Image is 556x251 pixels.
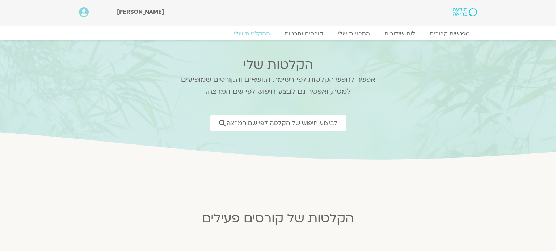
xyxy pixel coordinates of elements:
[330,30,377,37] a: התכניות שלי
[377,30,422,37] a: לוח שידורים
[227,120,337,126] span: לביצוע חיפוש של הקלטה לפי שם המרצה
[171,58,385,72] h2: הקלטות שלי
[171,74,385,98] p: אפשר לחפש הקלטות לפי רשימת הנושאים והקורסים שמופיעים למטה, ואפשר גם לבצע חיפוש לפי שם המרצה.
[277,30,330,37] a: קורסים ותכניות
[117,8,164,16] span: [PERSON_NAME]
[422,30,477,37] a: מפגשים קרובים
[79,30,477,37] nav: Menu
[227,30,277,37] a: ההקלטות שלי
[101,211,455,226] h2: הקלטות של קורסים פעילים
[210,115,346,131] a: לביצוע חיפוש של הקלטה לפי שם המרצה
